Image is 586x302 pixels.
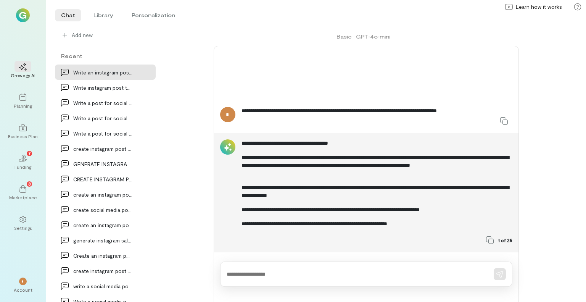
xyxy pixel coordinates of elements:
li: Personalization [126,9,181,21]
div: write a social media post to engage followers wit… [73,282,133,290]
span: 1 of 25 [498,237,512,243]
span: Learn how it works [516,3,562,11]
div: Recent [55,52,156,60]
div: Write an instagram post for Dog lover about first… [73,68,133,76]
div: Planning [14,103,32,109]
div: Growegy AI [11,72,35,78]
span: Add new [72,31,150,39]
span: 7 [28,150,31,157]
div: Write a post for social media to generate interes… [73,114,133,122]
div: Write a post for social media to generate interes… [73,99,133,107]
li: Chat [55,9,81,21]
a: Growegy AI [9,57,37,84]
div: Business Plan [8,133,38,139]
div: create an instagram post saying happy [DATE] and… [73,191,133,199]
div: create instagram post for Dog owner Dog lover to… [73,267,133,275]
div: GENERATE INSTAGRAM POST THANKING FOR SMALL BUSINE… [73,160,133,168]
div: Funding [14,164,31,170]
div: Settings [14,225,32,231]
a: Settings [9,210,37,237]
div: Write a post for social media to generate interes… [73,129,133,137]
a: Funding [9,149,37,176]
div: Create an instagram post to highlight Spring bloo… [73,252,133,260]
a: Business Plan [9,118,37,145]
div: generate instagram sales post for Dog owner for S… [73,236,133,244]
div: *Account [9,271,37,299]
div: Write instagram post to get Dog owner excited abo… [73,84,133,92]
div: Account [14,287,32,293]
li: Library [87,9,119,21]
div: create instagram post detailing our first vendor… [73,145,133,153]
div: create social media post highlighting Bunny flora… [73,206,133,214]
div: CREATE INSTAGRAM POST FOR Dog owner ANNOUNCING SP… [73,175,133,183]
div: create an instagram post after Re-Leashed (Patent… [73,221,133,229]
a: Marketplace [9,179,37,207]
a: Planning [9,87,37,115]
div: Marketplace [9,194,37,200]
span: 3 [28,180,31,187]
